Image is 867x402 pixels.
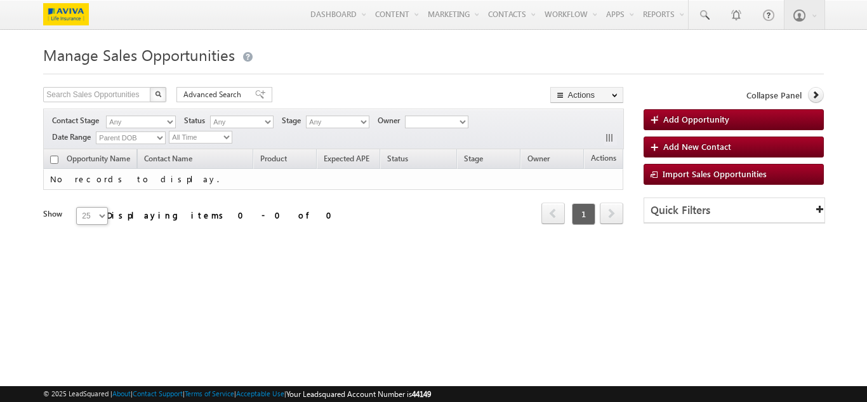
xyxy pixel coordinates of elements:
a: Stage [458,152,489,168]
span: Product [260,154,287,163]
a: Opportunity Name [60,152,136,168]
span: Actions [585,151,623,168]
button: Actions [550,87,623,103]
span: Import Sales Opportunities [663,168,767,179]
a: Acceptable Use [236,389,284,398]
span: Stage [282,115,306,126]
span: Stage [464,154,483,163]
img: Search [155,91,161,97]
a: Expected APE [317,152,376,168]
span: prev [541,203,565,224]
span: Opportunity Name [67,154,130,163]
span: Contact Name [138,152,199,168]
td: No records to display. [43,169,623,190]
span: Your Leadsquared Account Number is [286,389,431,399]
a: About [112,389,131,398]
a: Status [381,152,414,168]
span: Status [184,115,210,126]
span: Add New Contact [663,141,731,152]
div: Show [43,208,66,220]
a: Contact Support [133,389,183,398]
span: Contact Stage [52,115,104,126]
span: Advanced Search [183,89,245,100]
span: Owner [378,115,405,126]
img: Custom Logo [43,3,89,25]
span: Add Opportunity [663,114,729,124]
span: © 2025 LeadSquared | | | | | [43,388,431,400]
span: Owner [527,154,550,163]
span: next [600,203,623,224]
span: Collapse Panel [746,90,802,101]
span: 1 [572,203,595,225]
div: Displaying items 0 - 0 of 0 [107,208,340,222]
a: Terms of Service [185,389,234,398]
span: Manage Sales Opportunities [43,44,235,65]
input: Check all records [50,156,58,164]
a: next [600,204,623,224]
span: Expected APE [324,154,369,163]
a: prev [541,204,565,224]
span: 44149 [412,389,431,399]
div: Quick Filters [644,198,824,223]
span: Date Range [52,131,96,143]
